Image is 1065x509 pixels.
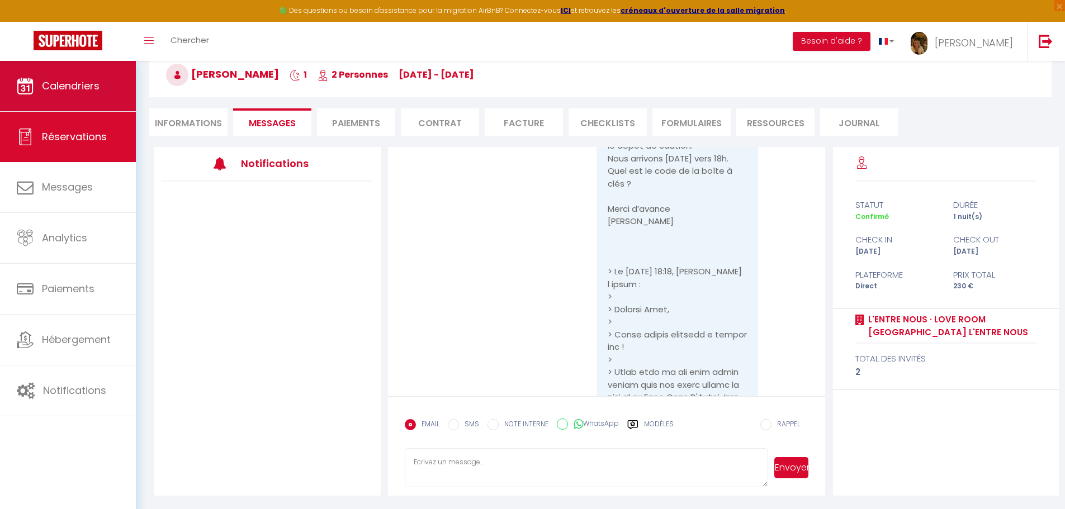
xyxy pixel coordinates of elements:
[652,108,731,136] li: FORMULAIRES
[499,419,548,431] label: NOTE INTERNE
[42,79,100,93] span: Calendriers
[774,457,808,478] button: Envoyer
[459,419,479,431] label: SMS
[9,4,42,38] button: Ouvrir le widget de chat LiveChat
[621,6,785,15] a: créneaux d'ouverture de la salle migration
[34,31,102,50] img: Super Booking
[162,22,217,61] a: Chercher
[241,151,329,176] h3: Notifications
[793,32,870,51] button: Besoin d'aide ?
[848,233,946,246] div: check in
[736,108,815,136] li: Ressources
[42,231,87,245] span: Analytics
[399,68,474,81] span: [DATE] - [DATE]
[946,233,1044,246] div: check out
[1039,34,1053,48] img: logout
[946,268,1044,282] div: Prix total
[848,246,946,257] div: [DATE]
[848,268,946,282] div: Plateforme
[569,108,647,136] li: CHECKLISTS
[43,383,106,397] span: Notifications
[946,246,1044,257] div: [DATE]
[855,352,1036,365] div: total des invités
[848,198,946,212] div: statut
[855,365,1036,379] div: 2
[485,108,563,136] li: Facture
[911,32,927,55] img: ...
[166,67,279,81] span: [PERSON_NAME]
[771,419,800,431] label: RAPPEL
[902,22,1027,61] a: ... [PERSON_NAME]
[946,281,1044,292] div: 230 €
[290,68,307,81] span: 1
[42,130,107,144] span: Réservations
[935,36,1013,50] span: [PERSON_NAME]
[401,108,479,136] li: Contrat
[820,108,898,136] li: Journal
[416,419,439,431] label: EMAIL
[855,212,889,221] span: Confirmé
[317,108,395,136] li: Paiements
[864,313,1036,339] a: L'Entre Nous · Love Room [GEOGRAPHIC_DATA] L'Entre Nous
[42,282,94,296] span: Paiements
[946,212,1044,222] div: 1 nuit(s)
[946,198,1044,212] div: durée
[568,418,619,431] label: WhatsApp
[561,6,571,15] a: ICI
[42,332,111,346] span: Hébergement
[249,117,296,130] span: Messages
[644,419,674,439] label: Modèles
[171,34,209,46] span: Chercher
[848,281,946,292] div: Direct
[42,180,93,194] span: Messages
[318,68,388,81] span: 2 Personnes
[149,108,228,136] li: Informations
